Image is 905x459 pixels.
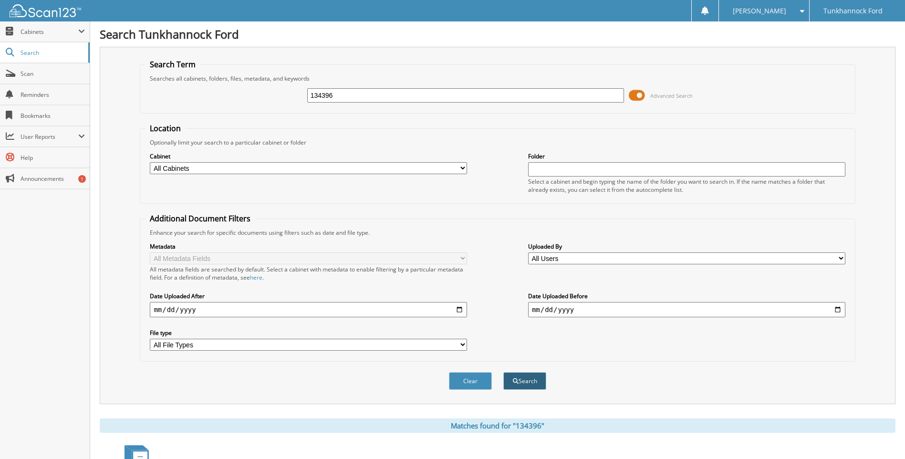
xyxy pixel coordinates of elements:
[145,213,255,224] legend: Additional Document Filters
[100,26,895,42] h1: Search Tunkhannock Ford
[857,413,905,459] iframe: Chat Widget
[503,372,546,390] button: Search
[528,292,845,300] label: Date Uploaded Before
[21,154,85,162] span: Help
[250,273,262,282] a: here
[150,292,467,300] label: Date Uploaded After
[145,229,850,237] div: Enhance your search for specific documents using filters such as date and file type.
[150,329,467,337] label: File type
[449,372,492,390] button: Clear
[145,74,850,83] div: Searches all cabinets, folders, files, metadata, and keywords
[78,175,86,183] div: 1
[528,177,845,194] div: Select a cabinet and begin typing the name of the folder you want to search in. If the name match...
[733,8,786,14] span: [PERSON_NAME]
[528,152,845,160] label: Folder
[21,28,78,36] span: Cabinets
[823,8,883,14] span: Tunkhannock Ford
[528,242,845,250] label: Uploaded By
[650,92,693,99] span: Advanced Search
[150,242,467,250] label: Metadata
[528,302,845,317] input: end
[21,70,85,78] span: Scan
[100,418,895,433] div: Matches found for "134396"
[145,123,186,134] legend: Location
[150,152,467,160] label: Cabinet
[21,133,78,141] span: User Reports
[21,49,83,57] span: Search
[145,59,200,70] legend: Search Term
[21,91,85,99] span: Reminders
[150,265,467,282] div: All metadata fields are searched by default. Select a cabinet with metadata to enable filtering b...
[150,302,467,317] input: start
[145,138,850,146] div: Optionally limit your search to a particular cabinet or folder
[21,175,85,183] span: Announcements
[10,4,81,17] img: scan123-logo-white.svg
[21,112,85,120] span: Bookmarks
